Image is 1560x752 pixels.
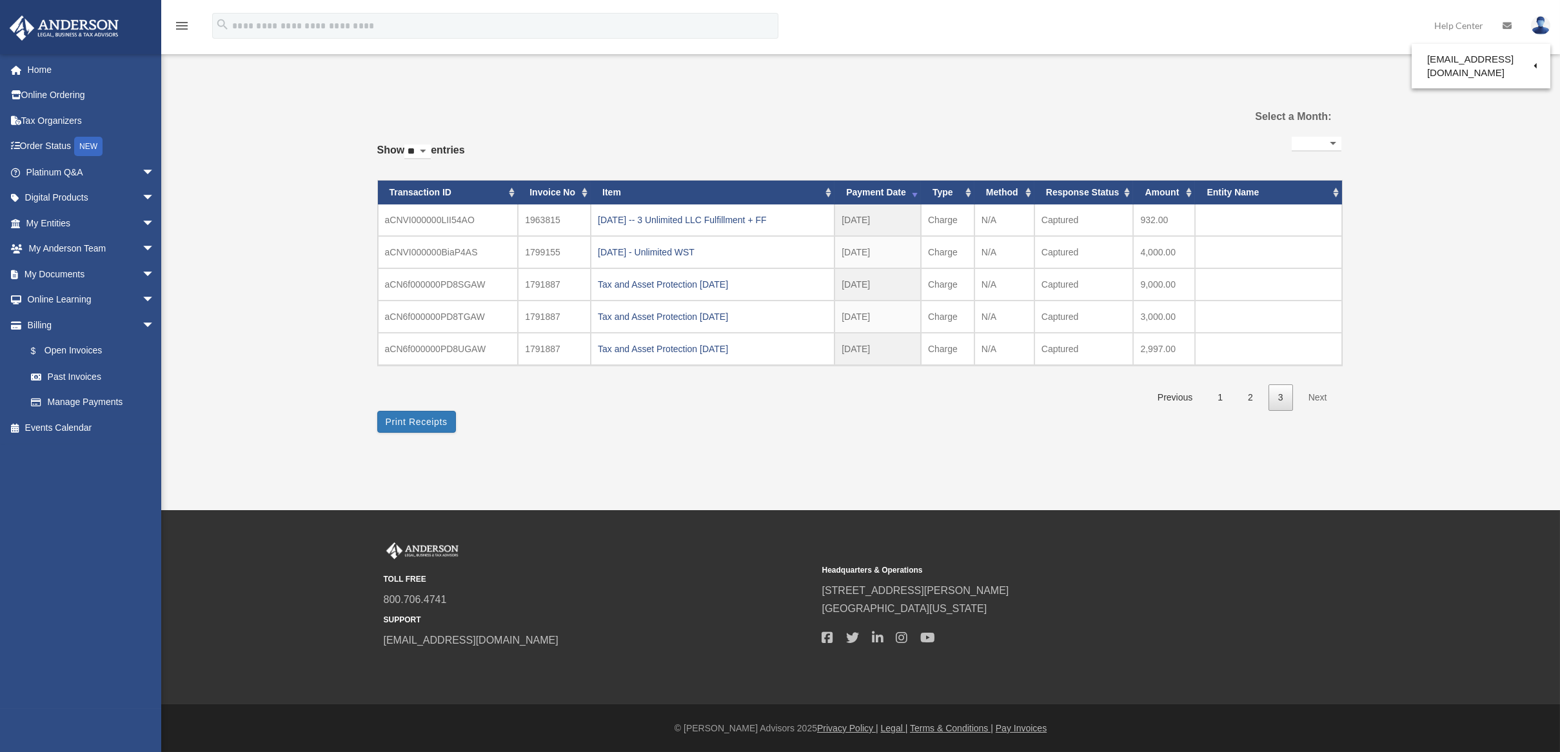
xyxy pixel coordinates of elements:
td: aCNVI000000LII54AO [378,204,518,236]
a: 800.706.4741 [384,594,447,605]
td: 1791887 [518,301,591,333]
a: Privacy Policy | [817,723,878,733]
a: [EMAIL_ADDRESS][DOMAIN_NAME] [384,635,558,646]
img: Anderson Advisors Platinum Portal [384,542,461,559]
a: 3 [1269,384,1293,411]
div: Tax and Asset Protection [DATE] [598,275,827,293]
a: Online Ordering [9,83,174,108]
a: [GEOGRAPHIC_DATA][US_STATE] [822,603,987,614]
small: SUPPORT [384,613,813,627]
a: Past Invoices [18,364,168,390]
label: Show entries [377,141,465,172]
span: arrow_drop_down [142,236,168,262]
span: arrow_drop_down [142,185,168,212]
th: Invoice No: activate to sort column ascending [518,181,591,204]
a: Terms & Conditions | [910,723,993,733]
i: menu [174,18,190,34]
select: Showentries [404,144,431,159]
td: Captured [1034,301,1134,333]
a: Manage Payments [18,390,174,415]
div: © [PERSON_NAME] Advisors 2025 [161,720,1560,737]
a: [EMAIL_ADDRESS][DOMAIN_NAME] [1412,47,1550,85]
td: aCN6f000000PD8SGAW [378,268,518,301]
a: Billingarrow_drop_down [9,312,174,338]
th: Item: activate to sort column ascending [591,181,834,204]
td: N/A [974,268,1034,301]
td: Charge [921,268,974,301]
span: arrow_drop_down [142,159,168,186]
th: Transaction ID: activate to sort column ascending [378,181,518,204]
td: Captured [1034,236,1134,268]
small: TOLL FREE [384,573,813,586]
td: 9,000.00 [1133,268,1195,301]
td: 1963815 [518,204,591,236]
td: [DATE] [834,301,921,333]
a: My Documentsarrow_drop_down [9,261,174,287]
img: Anderson Advisors Platinum Portal [6,15,123,41]
span: $ [38,343,44,359]
td: 1791887 [518,268,591,301]
div: [DATE] - Unlimited WST [598,243,827,261]
small: Headquarters & Operations [822,564,1252,577]
td: Charge [921,333,974,365]
td: N/A [974,301,1034,333]
td: Charge [921,204,974,236]
i: search [215,17,230,32]
a: Tax Organizers [9,108,174,134]
th: Payment Date: activate to sort column ascending [834,181,921,204]
td: aCN6f000000PD8UGAW [378,333,518,365]
span: arrow_drop_down [142,312,168,339]
a: Online Learningarrow_drop_down [9,287,174,313]
button: Print Receipts [377,411,456,433]
a: My Entitiesarrow_drop_down [9,210,174,236]
th: Response Status: activate to sort column ascending [1034,181,1134,204]
th: Amount: activate to sort column ascending [1133,181,1195,204]
a: Legal | [881,723,908,733]
th: Method: activate to sort column ascending [974,181,1034,204]
td: N/A [974,333,1034,365]
a: menu [174,23,190,34]
a: Order StatusNEW [9,134,174,160]
th: Entity Name: activate to sort column ascending [1195,181,1341,204]
td: aCN6f000000PD8TGAW [378,301,518,333]
img: User Pic [1531,16,1550,35]
td: 2,997.00 [1133,333,1195,365]
td: 1799155 [518,236,591,268]
label: Select a Month: [1190,108,1331,126]
a: Pay Invoices [996,723,1047,733]
a: 2 [1238,384,1263,411]
td: 1791887 [518,333,591,365]
a: Next [1299,384,1337,411]
div: Tax and Asset Protection [DATE] [598,308,827,326]
td: 932.00 [1133,204,1195,236]
td: Captured [1034,204,1134,236]
span: arrow_drop_down [142,261,168,288]
a: My Anderson Teamarrow_drop_down [9,236,174,262]
div: [DATE] -- 3 Unlimited LLC Fulfillment + FF [598,211,827,229]
td: Charge [921,236,974,268]
td: [DATE] [834,268,921,301]
span: arrow_drop_down [142,210,168,237]
a: Events Calendar [9,415,174,440]
td: Charge [921,301,974,333]
div: Tax and Asset Protection [DATE] [598,340,827,358]
a: Previous [1148,384,1202,411]
td: [DATE] [834,236,921,268]
td: N/A [974,204,1034,236]
td: Captured [1034,333,1134,365]
a: 1 [1208,384,1232,411]
td: 3,000.00 [1133,301,1195,333]
td: [DATE] [834,204,921,236]
span: arrow_drop_down [142,287,168,313]
div: NEW [74,137,103,156]
td: N/A [974,236,1034,268]
a: $Open Invoices [18,338,174,364]
td: Captured [1034,268,1134,301]
td: aCNVI000000BiaP4AS [378,236,518,268]
a: Digital Productsarrow_drop_down [9,185,174,211]
td: 4,000.00 [1133,236,1195,268]
a: [STREET_ADDRESS][PERSON_NAME] [822,585,1009,596]
a: Platinum Q&Aarrow_drop_down [9,159,174,185]
th: Type: activate to sort column ascending [921,181,974,204]
td: [DATE] [834,333,921,365]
